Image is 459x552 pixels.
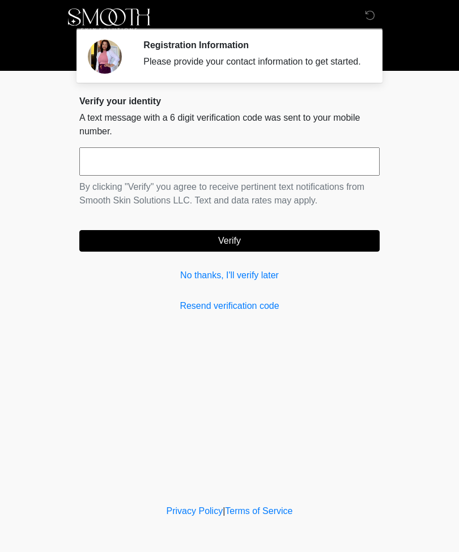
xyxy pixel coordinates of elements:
p: By clicking "Verify" you agree to receive pertinent text notifications from Smooth Skin Solutions... [79,180,380,207]
a: | [223,506,225,516]
button: Verify [79,230,380,252]
p: A text message with a 6 digit verification code was sent to your mobile number. [79,111,380,138]
h2: Verify your identity [79,96,380,107]
a: Terms of Service [225,506,292,516]
h2: Registration Information [143,40,363,50]
a: No thanks, I'll verify later [79,269,380,282]
img: Smooth Skin Solutions LLC Logo [68,9,150,31]
div: Please provide your contact information to get started. [143,55,363,69]
a: Resend verification code [79,299,380,313]
img: Agent Avatar [88,40,122,74]
a: Privacy Policy [167,506,223,516]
